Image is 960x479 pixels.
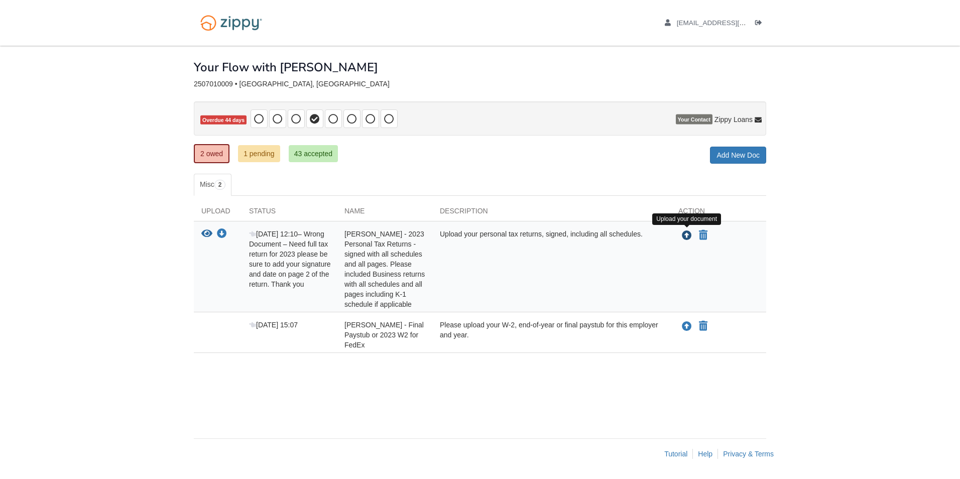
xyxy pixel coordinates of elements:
div: – Wrong Document – Need full tax return for 2023 please be sure to add your signature and date on... [242,229,337,309]
div: Name [337,206,432,221]
div: Please upload your W-2, end-of-year or final paystub for this employer and year. [432,320,671,350]
div: Status [242,206,337,221]
span: [PERSON_NAME] - 2023 Personal Tax Returns - signed with all schedules and all pages. Please inclu... [344,230,425,308]
img: Logo [194,10,269,36]
button: Upload Eric - 2023 Personal Tax Returns - signed with all schedules and all pages. Please include... [681,229,693,242]
button: Declare Eric - Final Paystub or 2023 W2 for FedEx not applicable [698,320,708,332]
div: Upload your personal tax returns, signed, including all schedules. [432,229,671,309]
div: Upload your document [652,213,721,225]
h1: Your Flow with [PERSON_NAME] [194,61,378,74]
a: Log out [755,19,766,29]
div: 2507010009 • [GEOGRAPHIC_DATA], [GEOGRAPHIC_DATA] [194,80,766,88]
div: Description [432,206,671,221]
a: Privacy & Terms [723,450,774,458]
span: 2 [214,180,226,190]
a: Help [698,450,712,458]
a: 43 accepted [289,145,338,162]
div: Action [671,206,766,221]
button: Upload Eric - Final Paystub or 2023 W2 for FedEx [681,320,693,333]
span: Zippy Loans [714,114,753,125]
span: [PERSON_NAME] - Final Paystub or 2023 W2 for FedEx [344,321,424,349]
span: [DATE] 12:10 [249,230,298,238]
a: Add New Doc [710,147,766,164]
button: View Eric - 2023 Personal Tax Returns - signed with all schedules and all pages. Please included ... [201,229,212,240]
a: edit profile [665,19,792,29]
a: 1 pending [238,145,280,162]
span: cheetozgod@gmail.com [677,19,792,27]
span: Your Contact [676,114,712,125]
span: Overdue 44 days [200,115,247,125]
a: Misc [194,174,231,196]
a: 2 owed [194,144,229,163]
a: Download Eric - 2023 Personal Tax Returns - signed with all schedules and all pages. Please inclu... [217,230,227,238]
span: [DATE] 15:07 [249,321,298,329]
a: Tutorial [664,450,687,458]
div: Upload [194,206,242,221]
button: Declare Eric - 2023 Personal Tax Returns - signed with all schedules and all pages. Please includ... [698,229,708,242]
